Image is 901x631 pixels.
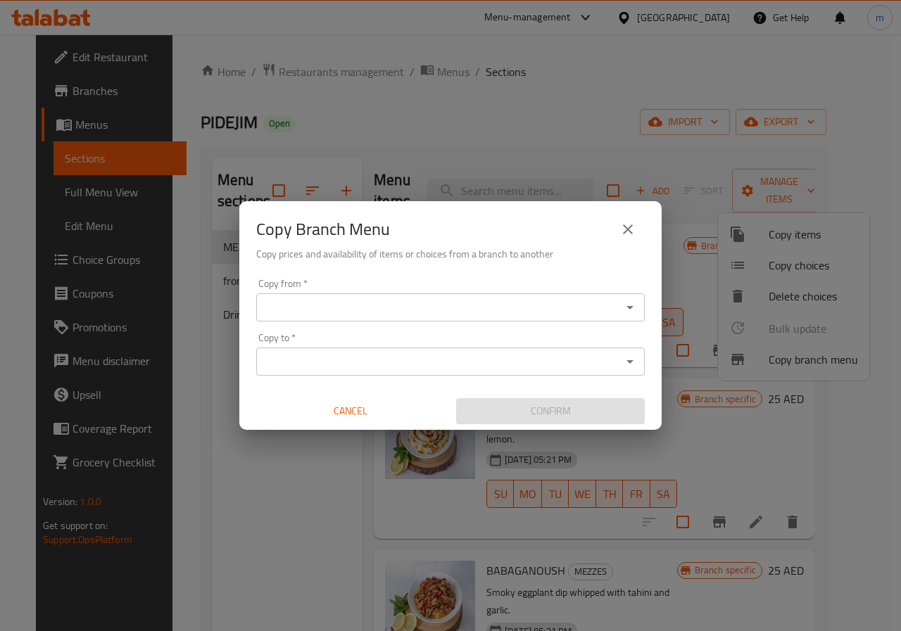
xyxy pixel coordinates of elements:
[620,352,640,371] button: Open
[620,298,640,317] button: Open
[256,218,390,241] h2: Copy Branch Menu
[611,212,645,246] button: close
[256,398,445,424] button: Cancel
[262,402,439,420] span: Cancel
[256,246,645,262] h6: Copy prices and availability of items or choices from a branch to another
